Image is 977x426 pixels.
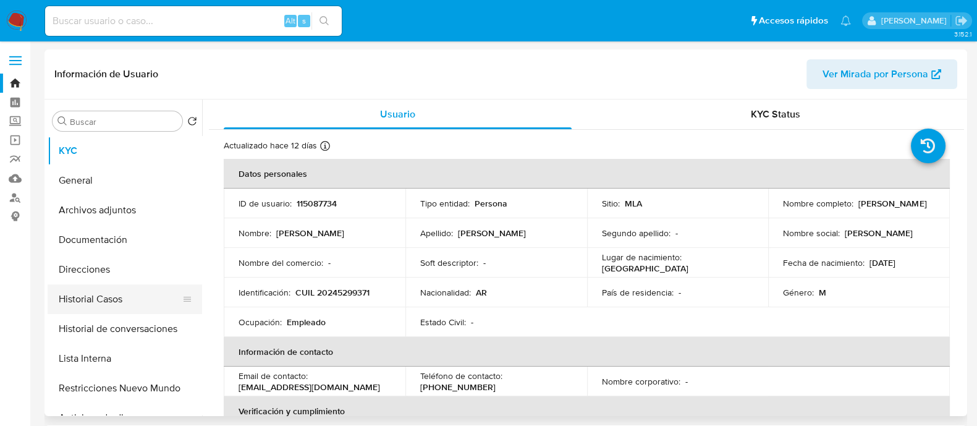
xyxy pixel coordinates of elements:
p: Género : [783,287,814,298]
p: milagros.cisterna@mercadolibre.com [881,15,950,27]
th: Información de contacto [224,337,950,367]
p: [DATE] [869,257,895,268]
p: Sitio : [602,198,620,209]
button: Volver al orden por defecto [187,116,197,130]
span: Alt [285,15,295,27]
p: Email de contacto : [239,370,308,381]
span: Ver Mirada por Persona [823,59,928,89]
p: - [675,228,678,239]
p: [GEOGRAPHIC_DATA] [602,263,688,274]
p: [PHONE_NUMBER] [420,381,496,393]
p: Nombre : [239,228,271,239]
p: Nombre corporativo : [602,376,680,387]
button: Ver Mirada por Persona [806,59,957,89]
p: Tipo entidad : [420,198,470,209]
p: [PERSON_NAME] [845,228,913,239]
p: Nombre social : [783,228,840,239]
p: - [328,257,331,268]
th: Datos personales [224,159,950,189]
p: Nombre completo : [783,198,853,209]
p: [EMAIL_ADDRESS][DOMAIN_NAME] [239,381,380,393]
p: M [819,287,826,298]
p: [PERSON_NAME] [858,198,926,209]
span: Accesos rápidos [759,14,828,27]
button: Historial Casos [48,284,192,314]
input: Buscar usuario o caso... [45,13,342,29]
p: 115087734 [297,198,337,209]
button: Historial de conversaciones [48,314,202,344]
button: search-icon [311,12,337,30]
p: Ocupación : [239,317,282,328]
button: KYC [48,136,202,166]
p: [PERSON_NAME] [458,228,526,239]
p: CUIL 20245299371 [295,287,370,298]
button: Restricciones Nuevo Mundo [48,373,202,403]
p: Estado Civil : [420,317,466,328]
span: Usuario [380,107,415,121]
p: Teléfono de contacto : [420,370,502,381]
button: Direcciones [48,255,202,284]
p: Apellido : [420,228,453,239]
p: ID de usuario : [239,198,292,209]
p: Identificación : [239,287,290,298]
p: - [679,287,681,298]
p: - [471,317,473,328]
p: [PERSON_NAME] [276,228,344,239]
p: Segundo apellido : [602,228,670,239]
p: Persona [475,198,507,209]
p: - [685,376,688,387]
p: Empleado [287,317,326,328]
p: País de residencia : [602,287,674,298]
span: KYC Status [751,107,800,121]
p: Lugar de nacimiento : [602,252,682,263]
h1: Información de Usuario [54,68,158,80]
button: Documentación [48,225,202,255]
button: General [48,166,202,195]
a: Salir [955,14,968,27]
p: - [483,257,486,268]
input: Buscar [70,116,177,127]
button: Buscar [57,116,67,126]
p: AR [476,287,487,298]
p: Nacionalidad : [420,287,471,298]
p: Soft descriptor : [420,257,478,268]
a: Notificaciones [840,15,851,26]
th: Verificación y cumplimiento [224,396,950,426]
button: Archivos adjuntos [48,195,202,225]
p: Actualizado hace 12 días [224,140,317,151]
button: Lista Interna [48,344,202,373]
p: Fecha de nacimiento : [783,257,865,268]
span: s [302,15,306,27]
p: Nombre del comercio : [239,257,323,268]
p: MLA [625,198,642,209]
